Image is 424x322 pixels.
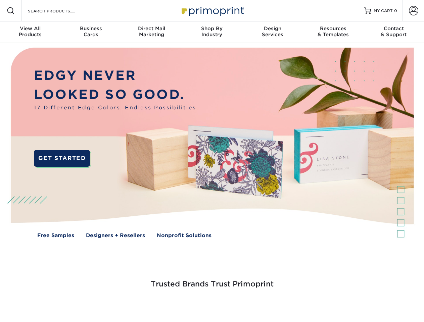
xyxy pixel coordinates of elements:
div: & Support [364,25,424,38]
a: Contact& Support [364,21,424,43]
h3: Trusted Brands Trust Primoprint [16,264,409,297]
div: Services [242,25,303,38]
p: LOOKED SO GOOD. [34,85,198,104]
div: Industry [182,25,242,38]
a: Direct MailMarketing [121,21,182,43]
a: Nonprofit Solutions [157,232,211,239]
span: Shop By [182,25,242,32]
input: SEARCH PRODUCTS..... [27,7,93,15]
span: Business [60,25,121,32]
span: Contact [364,25,424,32]
div: & Templates [303,25,363,38]
a: Shop ByIndustry [182,21,242,43]
span: 0 [394,8,397,13]
a: Designers + Resellers [86,232,145,239]
span: Direct Mail [121,25,182,32]
span: Design [242,25,303,32]
a: GET STARTED [34,150,90,167]
a: Free Samples [37,232,74,239]
img: Google [171,306,172,306]
p: EDGY NEVER [34,66,198,85]
div: Cards [60,25,121,38]
span: MY CART [374,8,393,14]
a: Resources& Templates [303,21,363,43]
div: Marketing [121,25,182,38]
a: BusinessCards [60,21,121,43]
img: Primoprint [179,3,246,18]
span: Resources [303,25,363,32]
span: 17 Different Edge Colors. Endless Possibilities. [34,104,198,112]
a: DesignServices [242,21,303,43]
